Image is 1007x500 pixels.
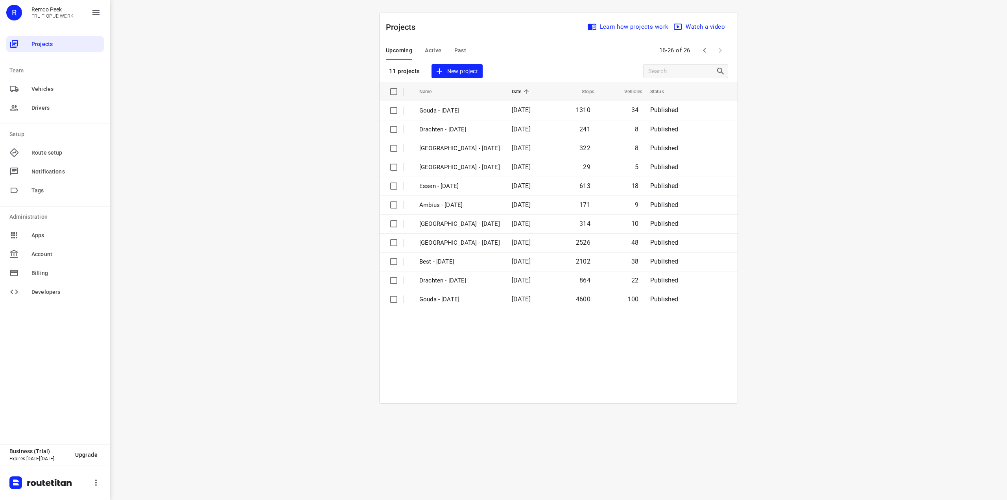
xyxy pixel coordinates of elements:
span: 8 [635,144,638,152]
p: Zwolle - Monday [419,238,500,247]
span: Billing [31,269,101,277]
span: 5 [635,163,638,171]
span: Published [650,201,679,208]
span: Developers [31,288,101,296]
span: 38 [631,258,638,265]
p: Business (Trial) [9,448,69,454]
div: Billing [6,265,104,281]
span: 4600 [576,295,590,303]
p: 11 projects [389,68,420,75]
span: 613 [579,182,590,190]
span: Published [650,258,679,265]
span: Tags [31,186,101,195]
span: 241 [579,125,590,133]
span: [DATE] [512,277,531,284]
span: Published [650,277,679,284]
div: Notifications [6,164,104,179]
div: Projects [6,36,104,52]
span: Projects [31,40,101,48]
span: Status [650,87,674,96]
div: Drivers [6,100,104,116]
button: Upgrade [69,448,104,462]
span: Past [454,46,467,55]
span: Published [650,125,679,133]
p: Ambius - Monday [419,201,500,210]
span: 171 [579,201,590,208]
span: 8 [635,125,638,133]
p: Gouda - Monday [419,295,500,304]
span: 29 [583,163,590,171]
p: Administration [9,213,104,221]
span: Apps [31,231,101,240]
span: New project [436,66,478,76]
input: Search projects [648,65,716,77]
span: Notifications [31,168,101,176]
div: Tags [6,183,104,198]
span: Stops [572,87,594,96]
span: Active [425,46,441,55]
span: Route setup [31,149,101,157]
p: Zwolle - Tuesday [419,144,500,153]
p: Team [9,66,104,75]
p: Setup [9,130,104,138]
span: [DATE] [512,220,531,227]
span: Published [650,295,679,303]
p: Best - Monday [419,257,500,266]
div: R [6,5,22,20]
span: Vehicles [614,87,642,96]
span: Next Page [712,42,728,58]
div: Route setup [6,145,104,161]
span: 2526 [576,239,590,246]
span: Vehicles [31,85,101,93]
p: Antwerpen - Monday [419,220,500,229]
span: 22 [631,277,638,284]
span: 314 [579,220,590,227]
span: 10 [631,220,638,227]
p: Drachten - Tuesday [419,125,500,134]
span: Published [650,182,679,190]
p: Gemeente Rotterdam - Monday [419,163,500,172]
span: 1310 [576,106,590,114]
p: Essen - Monday [419,182,500,191]
p: Gouda - Tuesday [419,106,500,115]
span: [DATE] [512,201,531,208]
p: Remco Peek [31,6,74,13]
span: Date [512,87,532,96]
span: 2102 [576,258,590,265]
p: Expires [DATE][DATE] [9,456,69,461]
span: Upcoming [386,46,412,55]
p: Projects [386,21,422,33]
span: [DATE] [512,295,531,303]
span: Published [650,239,679,246]
span: 16-26 of 26 [656,42,694,59]
span: [DATE] [512,163,531,171]
span: [DATE] [512,106,531,114]
span: 322 [579,144,590,152]
span: Published [650,144,679,152]
span: 864 [579,277,590,284]
p: FRUIT OP JE WERK [31,13,74,19]
p: Drachten - Monday [419,276,500,285]
span: [DATE] [512,144,531,152]
span: Published [650,106,679,114]
span: [DATE] [512,182,531,190]
button: New project [432,64,483,79]
span: 48 [631,239,638,246]
span: Published [650,163,679,171]
span: 34 [631,106,638,114]
span: Published [650,220,679,227]
span: 18 [631,182,638,190]
span: Upgrade [75,452,98,458]
div: Developers [6,284,104,300]
div: Account [6,246,104,262]
span: Name [419,87,442,96]
span: 100 [627,295,638,303]
span: Drivers [31,104,101,112]
div: Search [716,66,728,76]
span: Account [31,250,101,258]
span: [DATE] [512,125,531,133]
span: [DATE] [512,258,531,265]
span: Previous Page [697,42,712,58]
div: Vehicles [6,81,104,97]
div: Apps [6,227,104,243]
